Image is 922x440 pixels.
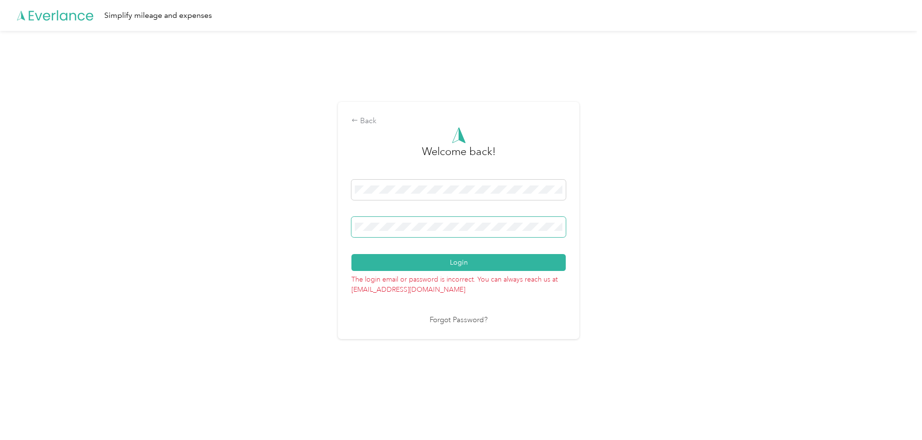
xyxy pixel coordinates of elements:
[422,143,496,170] h3: greeting
[548,223,556,231] img: npw-badge-icon-locked.svg
[548,186,556,194] img: npw-badge-icon-locked.svg
[430,315,488,326] a: Forgot Password?
[351,271,566,295] p: The login email or password is incorrect. You can always reach us at [EMAIL_ADDRESS][DOMAIN_NAME]
[104,10,212,22] div: Simplify mileage and expenses
[351,115,566,127] div: Back
[351,254,566,271] button: Login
